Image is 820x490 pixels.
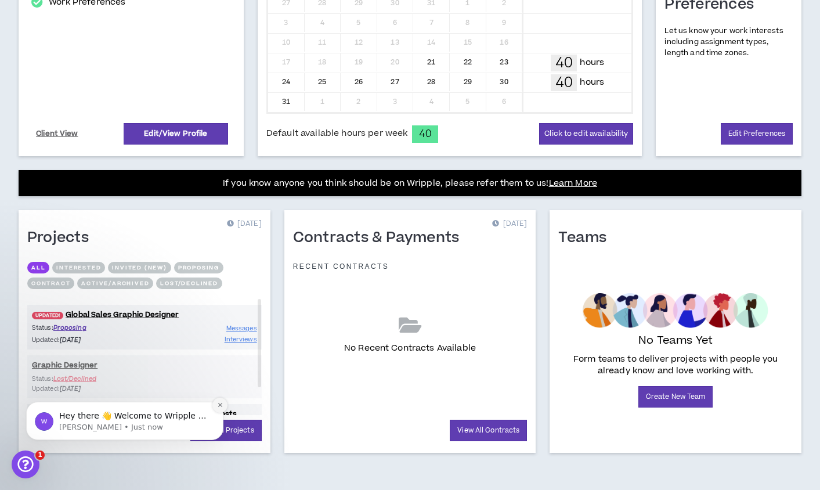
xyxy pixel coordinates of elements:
a: Learn More [549,177,597,189]
span: 1 [35,451,45,460]
span: Home [26,391,52,399]
p: No Teams Yet [638,333,713,349]
button: Contract [27,278,74,289]
div: Send us a messageWe'll be back online in 1 hour [12,156,221,200]
button: Click to edit availability [539,123,633,145]
div: message notification from Morgan, Just now. Hey there 👋 Welcome to Wripple 🙌 Take a look around! ... [17,73,215,111]
button: Dismiss notification [204,69,219,84]
div: Send us a message [24,166,194,178]
span: Default available hours per week [266,127,407,140]
button: Interested [52,262,105,273]
p: Recent Contracts [293,262,389,271]
p: [DATE] [492,218,527,230]
h1: Teams [558,229,615,247]
a: Create New Team [638,386,713,408]
iframe: Intercom notifications message [9,329,241,459]
button: Help [155,362,232,409]
a: UPDATED!Global Sales Graphic Designer [27,309,262,320]
p: How can we help? [23,122,209,142]
div: Close [200,19,221,39]
p: Let us know your work interests including assignment types, length and time zones. [664,26,793,59]
button: Lost/Declined [156,278,222,289]
span: Proposing [53,323,86,332]
img: logo [23,22,44,41]
button: Invited (new) [108,262,171,273]
p: Message from Morgan, sent Just now [50,93,200,104]
a: Edit Preferences [721,123,793,145]
img: empty [583,293,768,328]
p: Hey there 👋 Welcome to Wripple 🙌 Take a look around! If you have any questions, just reply to thi... [50,82,200,93]
span: Messages [226,324,257,333]
button: Active/Archived [77,278,153,289]
img: Profile image for Morgan [26,84,45,102]
a: Edit/View Profile [124,123,228,145]
span: Messages [96,391,136,399]
div: Profile image for Gabriella [158,19,181,42]
button: All [27,262,49,273]
h1: Contracts & Payments [293,229,468,247]
p: Hi [PERSON_NAME] ! [23,82,209,122]
p: Status: [32,323,145,333]
span: UPDATED! [32,312,63,319]
h1: Projects [27,229,97,247]
p: hours [580,56,604,69]
button: Messages [77,362,154,409]
iframe: Intercom live chat [12,451,39,478]
a: Client View [34,124,80,144]
div: We'll be back online in 1 hour [24,178,194,190]
a: View All Contracts [450,420,527,441]
p: If you know anyone you think should be on Wripple, please refer them to us! [223,176,597,190]
button: Proposing [174,262,223,273]
p: No Recent Contracts Available [344,342,476,355]
p: [DATE] [227,218,262,230]
p: Form teams to deliver projects with people you already know and love working with. [563,354,788,377]
p: hours [580,76,604,89]
span: Help [184,391,203,399]
a: Messages [226,323,257,334]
